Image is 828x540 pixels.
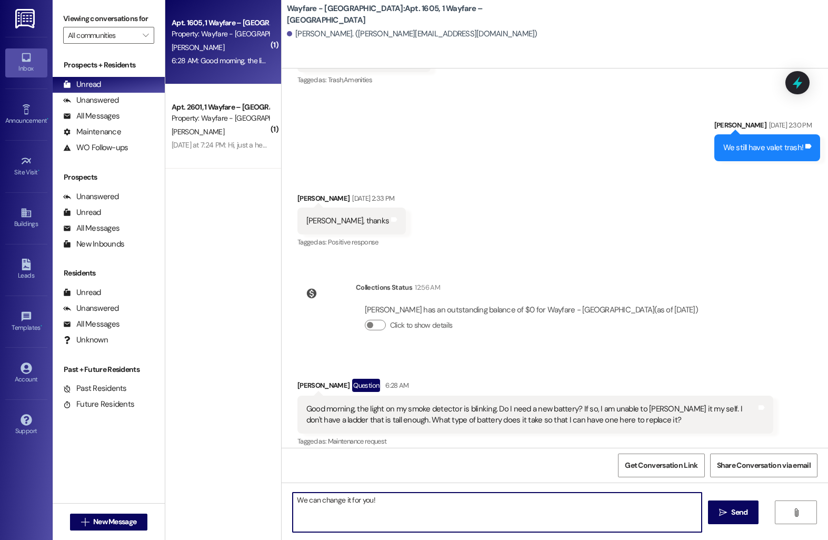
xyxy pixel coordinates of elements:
div: [PERSON_NAME] [297,193,406,208]
div: Unanswered [63,95,119,106]
i:  [143,31,148,40]
span: [PERSON_NAME] [172,127,224,136]
span: • [41,322,42,330]
div: Past + Future Residents [53,364,165,375]
div: [DATE] 2:33 PM [350,193,394,204]
span: Trash , [328,75,344,84]
button: New Message [70,514,148,531]
div: Good morning, the light on my smoke detector is blinking. Do I need a new battery? If so, I am un... [306,404,756,426]
img: ResiDesk Logo [15,9,37,28]
div: Property: Wayfare - [GEOGRAPHIC_DATA] [172,28,269,40]
div: [PERSON_NAME]. ([PERSON_NAME][EMAIL_ADDRESS][DOMAIN_NAME]) [287,28,537,40]
div: Tagged as: [297,234,406,250]
a: Inbox [5,48,47,77]
div: Prospects [53,172,165,183]
span: Positive response [328,238,378,247]
span: Get Conversation Link [625,460,697,471]
div: Unread [63,207,101,218]
div: [PERSON_NAME] [297,379,773,396]
div: Apt. 2601, 1 Wayfare – [GEOGRAPHIC_DATA] [172,102,269,113]
button: Get Conversation Link [618,454,704,477]
div: Unread [63,287,101,298]
a: Account [5,359,47,388]
a: Site Visit • [5,152,47,181]
div: All Messages [63,223,119,234]
a: Templates • [5,308,47,336]
div: Past Residents [63,383,127,394]
input: All communities [68,27,137,44]
div: Prospects + Residents [53,60,165,71]
span: Share Conversation via email [717,460,811,471]
i:  [719,508,727,517]
label: Viewing conversations for [63,11,154,27]
b: Wayfare - [GEOGRAPHIC_DATA]: Apt. 1605, 1 Wayfare – [GEOGRAPHIC_DATA] [287,3,497,26]
a: Support [5,411,47,439]
div: Unknown [63,335,108,346]
div: [PERSON_NAME] has an outstanding balance of $0 for Wayfare - [GEOGRAPHIC_DATA] (as of [DATE]) [365,305,698,316]
div: Collections Status [356,282,412,293]
button: Send [708,500,759,524]
span: • [47,115,48,123]
div: Future Residents [63,399,134,410]
div: Residents [53,268,165,279]
div: Unanswered [63,303,119,314]
span: Amenities [344,75,372,84]
div: Tagged as: [297,434,773,449]
div: New Inbounds [63,239,124,250]
div: Maintenance [63,126,121,138]
span: • [38,167,39,174]
div: Question [352,379,380,392]
span: Maintenance request [328,437,387,446]
div: [PERSON_NAME] [714,120,821,134]
a: Leads [5,256,47,284]
div: [PERSON_NAME], thanks [306,215,389,227]
div: Tagged as: [297,72,431,87]
div: Apt. 1605, 1 Wayfare – [GEOGRAPHIC_DATA] [172,17,269,28]
div: [DATE] 2:30 PM [766,120,812,131]
button: Share Conversation via email [710,454,817,477]
a: Buildings [5,204,47,232]
span: New Message [93,516,136,527]
i:  [81,518,89,526]
div: All Messages [63,111,119,122]
div: Property: Wayfare - [GEOGRAPHIC_DATA] [172,113,269,124]
div: WO Follow-ups [63,142,128,153]
span: Send [731,507,747,518]
textarea: We can change it for you [293,493,702,532]
div: Unanswered [63,191,119,202]
i:  [792,508,800,517]
span: [PERSON_NAME] [172,43,224,52]
div: 12:56 AM [412,282,440,293]
div: Unread [63,79,101,90]
div: All Messages [63,319,119,330]
label: Click to show details [390,320,452,331]
div: 6:28 AM [383,380,408,391]
div: We still have valet trash! [723,142,804,153]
